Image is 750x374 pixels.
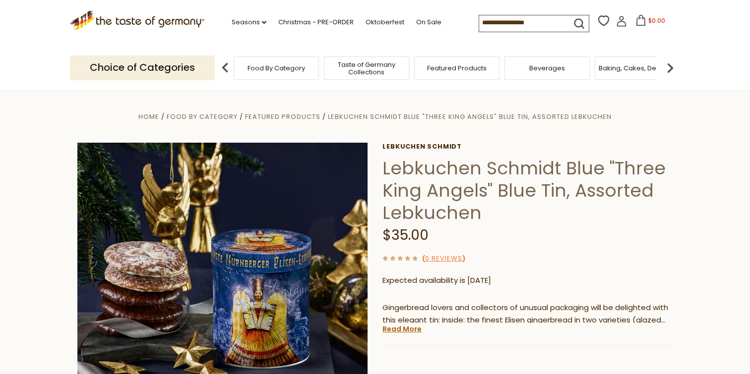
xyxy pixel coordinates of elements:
[278,17,354,28] a: Christmas - PRE-ORDER
[232,17,266,28] a: Seasons
[599,64,676,72] a: Baking, Cakes, Desserts
[648,16,665,25] span: $0.00
[382,302,673,326] p: Gingerbread lovers and collectors of unusual packaging will be delighted with this elegant tin: I...
[425,254,462,264] a: 0 Reviews
[660,58,680,78] img: next arrow
[248,64,305,72] a: Food By Category
[328,112,612,121] a: Lebkuchen Schmidt Blue "Three King Angels" Blue Tin, Assorted Lebkuchen
[366,17,404,28] a: Oktoberfest
[327,61,406,76] a: Taste of Germany Collections
[382,274,673,287] p: Expected availability is [DATE]
[416,17,441,28] a: On Sale
[245,112,320,121] a: Featured Products
[422,254,465,263] span: ( )
[215,58,235,78] img: previous arrow
[382,225,429,245] span: $35.00
[167,112,238,121] a: Food By Category
[382,324,422,334] a: Read More
[427,64,487,72] a: Featured Products
[382,157,673,224] h1: Lebkuchen Schmidt Blue "Three King Angels" Blue Tin, Assorted Lebkuchen
[138,112,159,121] a: Home
[529,64,565,72] a: Beverages
[629,15,671,30] button: $0.00
[70,55,215,80] p: Choice of Categories
[382,143,673,151] a: Lebkuchen Schmidt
